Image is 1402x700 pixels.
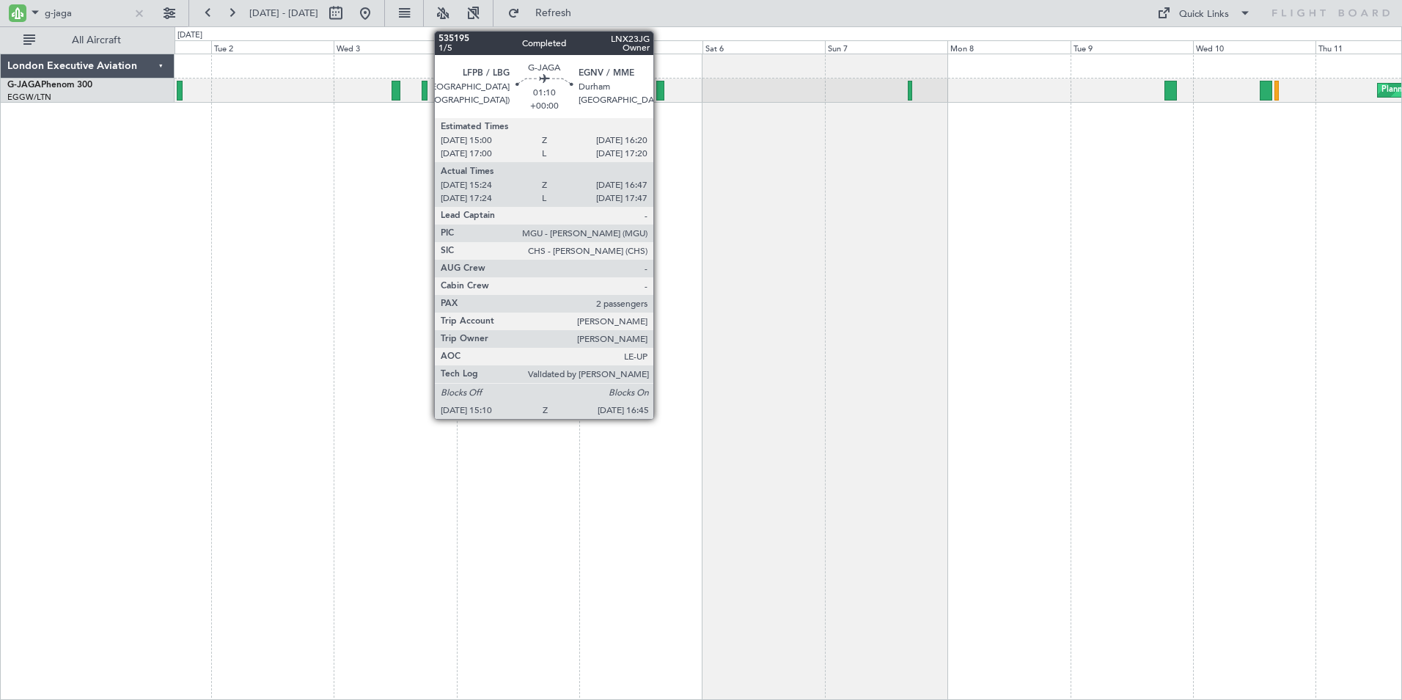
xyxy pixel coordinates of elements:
[7,81,41,90] span: G-JAGA
[1193,40,1315,54] div: Wed 10
[7,92,51,103] a: EGGW/LTN
[501,1,589,25] button: Refresh
[1179,7,1229,22] div: Quick Links
[16,29,159,52] button: All Aircraft
[45,2,129,24] input: A/C (Reg. or Type)
[211,40,334,54] div: Tue 2
[1071,40,1193,54] div: Tue 9
[38,35,155,45] span: All Aircraft
[334,40,456,54] div: Wed 3
[249,7,318,20] span: [DATE] - [DATE]
[947,40,1070,54] div: Mon 8
[579,40,702,54] div: Fri 5
[7,81,92,90] a: G-JAGAPhenom 300
[825,40,947,54] div: Sun 7
[177,29,202,42] div: [DATE]
[702,40,825,54] div: Sat 6
[457,40,579,54] div: Thu 4
[1150,1,1258,25] button: Quick Links
[523,8,584,18] span: Refresh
